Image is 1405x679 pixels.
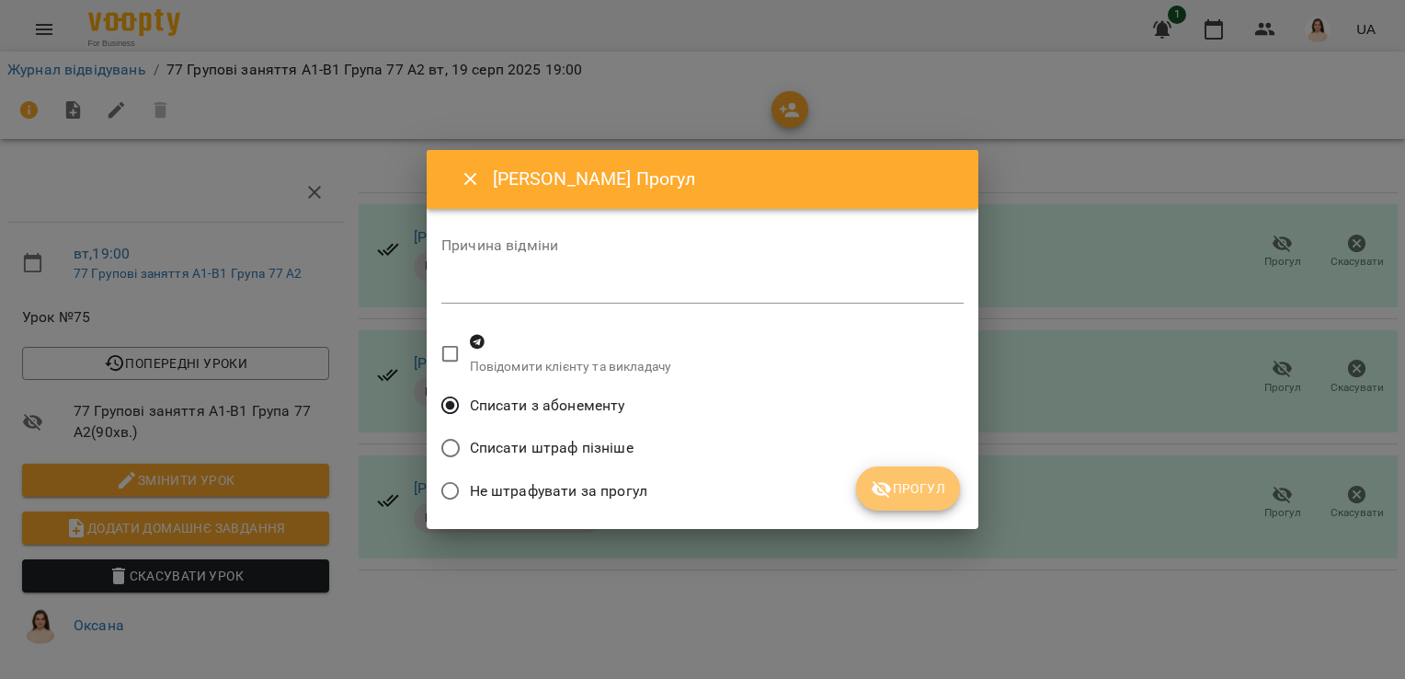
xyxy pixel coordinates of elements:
p: Повідомити клієнту та викладачу [470,358,672,376]
label: Причина відміни [441,238,964,253]
span: Прогул [871,478,945,500]
button: Close [449,157,493,201]
span: Не штрафувати за прогул [470,480,647,502]
span: Списати штраф пізніше [470,437,634,459]
span: Списати з абонементу [470,395,625,417]
button: Прогул [856,466,960,511]
h6: [PERSON_NAME] Прогул [493,165,956,193]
